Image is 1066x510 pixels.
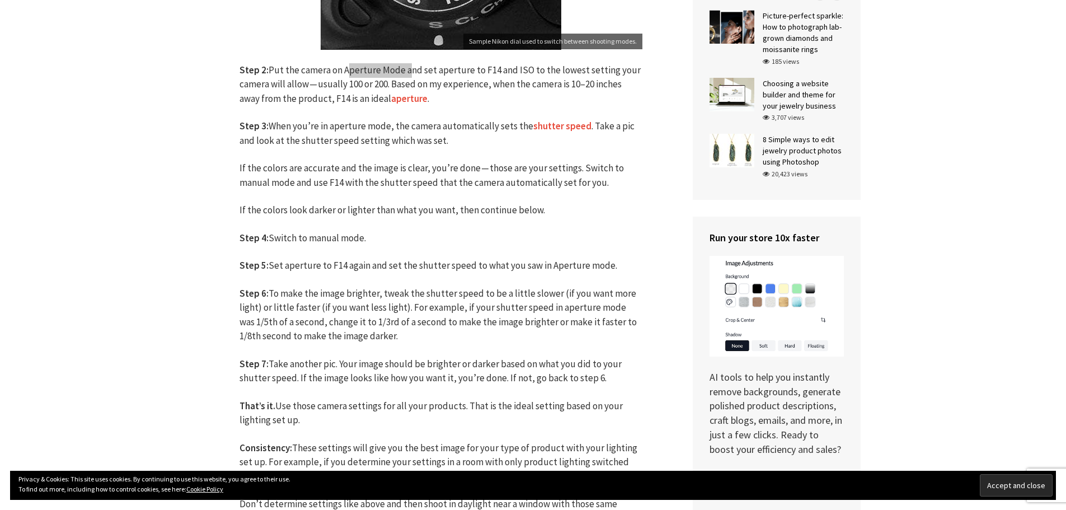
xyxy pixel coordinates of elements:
[240,259,642,273] p: Set aperture to F14 again and set the shutter speed to what you saw in Aperture mode.
[10,471,1056,500] div: Privacy & Cookies: This site uses cookies. By continuing to use this website, you agree to their ...
[240,63,642,106] p: Put the camera on Aperture Mode and set aperture to F14 and ISO to the lowest setting your camera...
[710,231,844,245] h4: Run your store 10x faster
[980,474,1053,497] input: Accept and close
[186,485,223,493] a: Cookie Policy
[763,11,843,54] a: Picture-perfect sparkle: How to photograph lab-grown diamonds and moissanite rings
[763,134,842,167] a: 8 Simple ways to edit jewelry product photos using Photoshop
[240,64,269,76] strong: Step 2:
[763,78,836,111] a: Choosing a website builder and theme for your jewelry business
[533,120,591,133] a: shutter speed
[240,358,260,370] strong: Step
[240,259,269,272] strong: Step 5:
[240,119,642,148] p: When you’re in aperture mode, the camera automatically sets the . Take a pic and look at the shut...
[240,442,292,454] strong: Consistency:
[261,287,269,300] strong: 6:
[240,287,642,344] p: To make the image brighter, tweak the shutter speed to be a little slower (if you want more light...
[763,169,807,179] div: 20,423 views
[763,113,804,123] div: 3,707 views
[240,203,642,218] p: If the colors look darker or lighter than what you want, then continue below.
[763,57,799,67] div: 185 views
[240,232,269,244] strong: Step 4:
[240,399,642,428] p: Use those camera settings for all your products. That is the ideal setting based on your lighting...
[240,441,642,484] p: These settings will give you the best image for your type of product with your lighting set up. F...
[710,470,844,498] p: Check out and get 25 credits free.
[261,358,269,370] strong: 7:
[240,400,275,412] strong: That’s it.
[240,287,260,300] strong: Step
[240,231,642,246] p: Switch to manual mode.
[391,92,428,105] a: aperture
[240,120,269,132] strong: Step 3:
[710,256,844,456] p: AI tools to help you instantly remove backgrounds, generate polished product descriptions, craft ...
[240,357,642,386] p: Take another pic. Your image should be brighter or darker based on what you did to your shutter s...
[463,34,642,49] figcaption: Sample Nikon dial used to switch between shooting modes.
[240,161,642,190] p: If the colors are accurate and the image is clear, you’re done — those are your settings. Switch ...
